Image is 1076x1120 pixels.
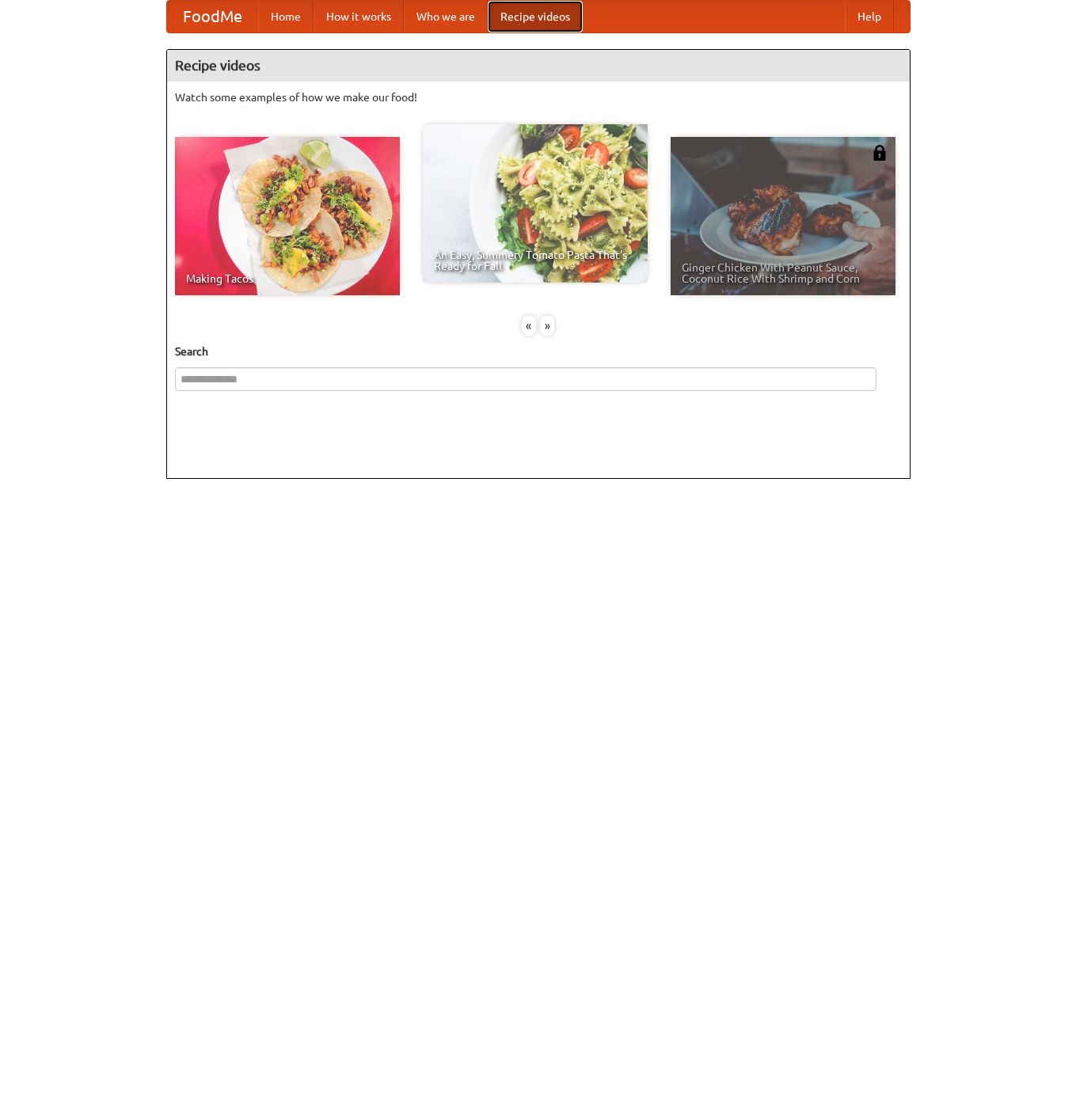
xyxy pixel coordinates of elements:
div: « [522,316,536,336]
a: Recipe videos [488,1,583,32]
a: Home [258,1,314,32]
a: Who we are [404,1,488,32]
a: An Easy, Summery Tomato Pasta That's Ready for Fall [423,124,648,283]
a: FoodMe [167,1,258,32]
a: Making Tacos [175,137,400,295]
h5: Search [175,344,902,359]
div: » [540,316,554,336]
span: Making Tacos [186,273,389,284]
p: Watch some examples of how we make our food! [175,89,902,105]
span: An Easy, Summery Tomato Pasta That's Ready for Fall [434,249,637,271]
h4: Recipe videos [167,50,910,82]
a: Help [845,1,894,32]
img: 483408.png [872,145,888,161]
a: How it works [314,1,404,32]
